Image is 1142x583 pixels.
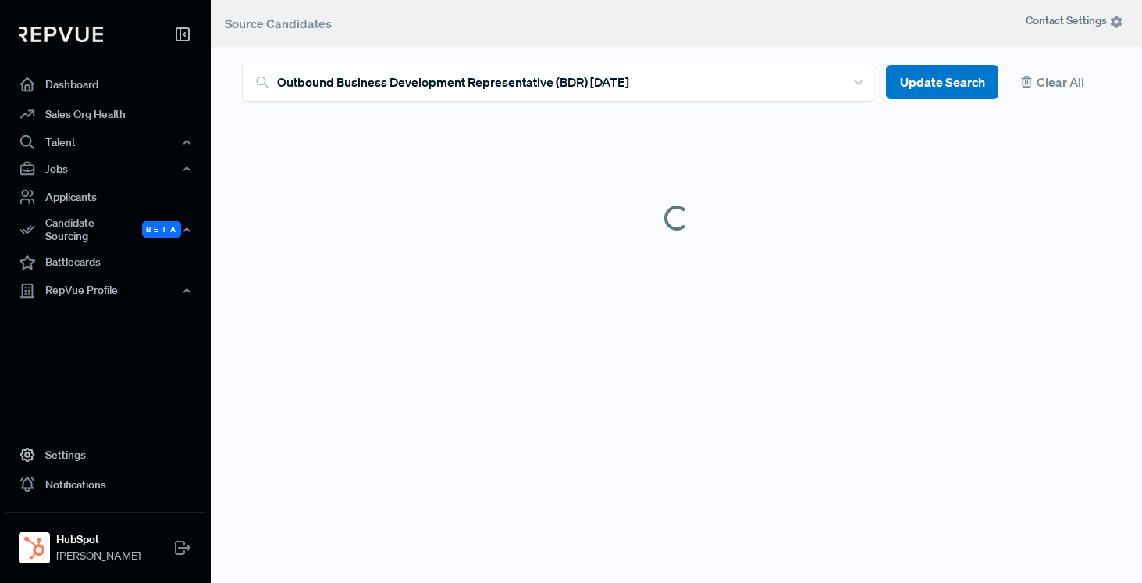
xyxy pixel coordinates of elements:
[6,182,205,212] a: Applicants
[6,212,205,248] div: Candidate Sourcing
[22,535,47,560] img: HubSpot
[1011,65,1111,100] button: Clear All
[6,512,205,570] a: HubSpotHubSpot[PERSON_NAME]
[6,212,205,248] button: Candidate Sourcing Beta
[6,440,205,470] a: Settings
[6,248,205,277] a: Battlecards
[225,16,332,31] span: Source Candidates
[56,548,141,564] span: [PERSON_NAME]
[142,221,181,238] span: Beta
[1026,13,1123,29] span: Contact Settings
[886,65,998,100] button: Update Search
[6,156,205,182] button: Jobs
[19,27,103,42] img: RepVue
[56,531,141,548] strong: HubSpot
[6,70,205,99] a: Dashboard
[6,470,205,499] a: Notifications
[6,99,205,129] a: Sales Org Health
[6,277,205,304] button: RepVue Profile
[6,129,205,156] button: Talent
